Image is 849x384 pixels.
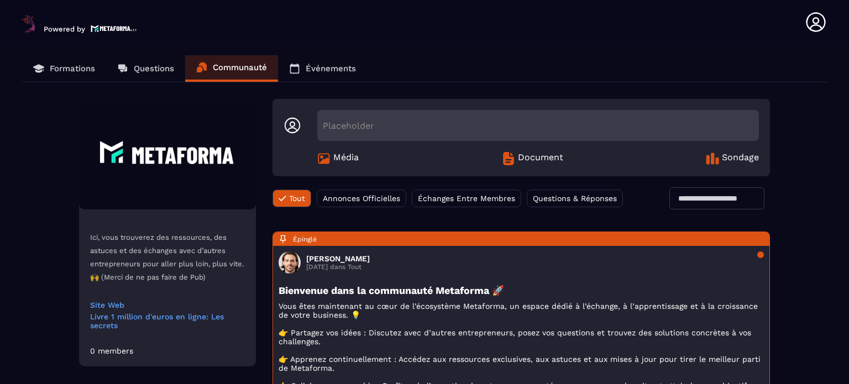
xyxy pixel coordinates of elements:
[106,55,185,82] a: Questions
[533,194,617,203] span: Questions & Réponses
[323,194,400,203] span: Annonces Officielles
[293,235,317,243] span: Épinglé
[213,62,267,72] p: Communauté
[90,346,133,355] div: 0 members
[22,15,35,33] img: logo-branding
[44,25,85,33] p: Powered by
[722,152,759,165] span: Sondage
[91,24,137,33] img: logo
[50,64,95,73] p: Formations
[333,152,359,165] span: Média
[90,312,245,330] a: Livre 1 million d'euros en ligne: Les secrets
[90,301,245,309] a: Site Web
[418,194,515,203] span: Échanges Entre Membres
[278,55,367,82] a: Événements
[289,194,305,203] span: Tout
[185,55,278,82] a: Communauté
[306,64,356,73] p: Événements
[90,231,245,284] p: Ici, vous trouverez des ressources, des astuces et des échanges avec d’autres entrepreneurs pour ...
[317,110,759,141] div: Placeholder
[279,285,764,296] h3: Bienvenue dans la communauté Metaforma 🚀
[22,55,106,82] a: Formations
[134,64,174,73] p: Questions
[518,152,563,165] span: Document
[79,99,256,209] img: Community background
[306,254,370,263] h3: [PERSON_NAME]
[306,263,370,271] p: [DATE] dans Tout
